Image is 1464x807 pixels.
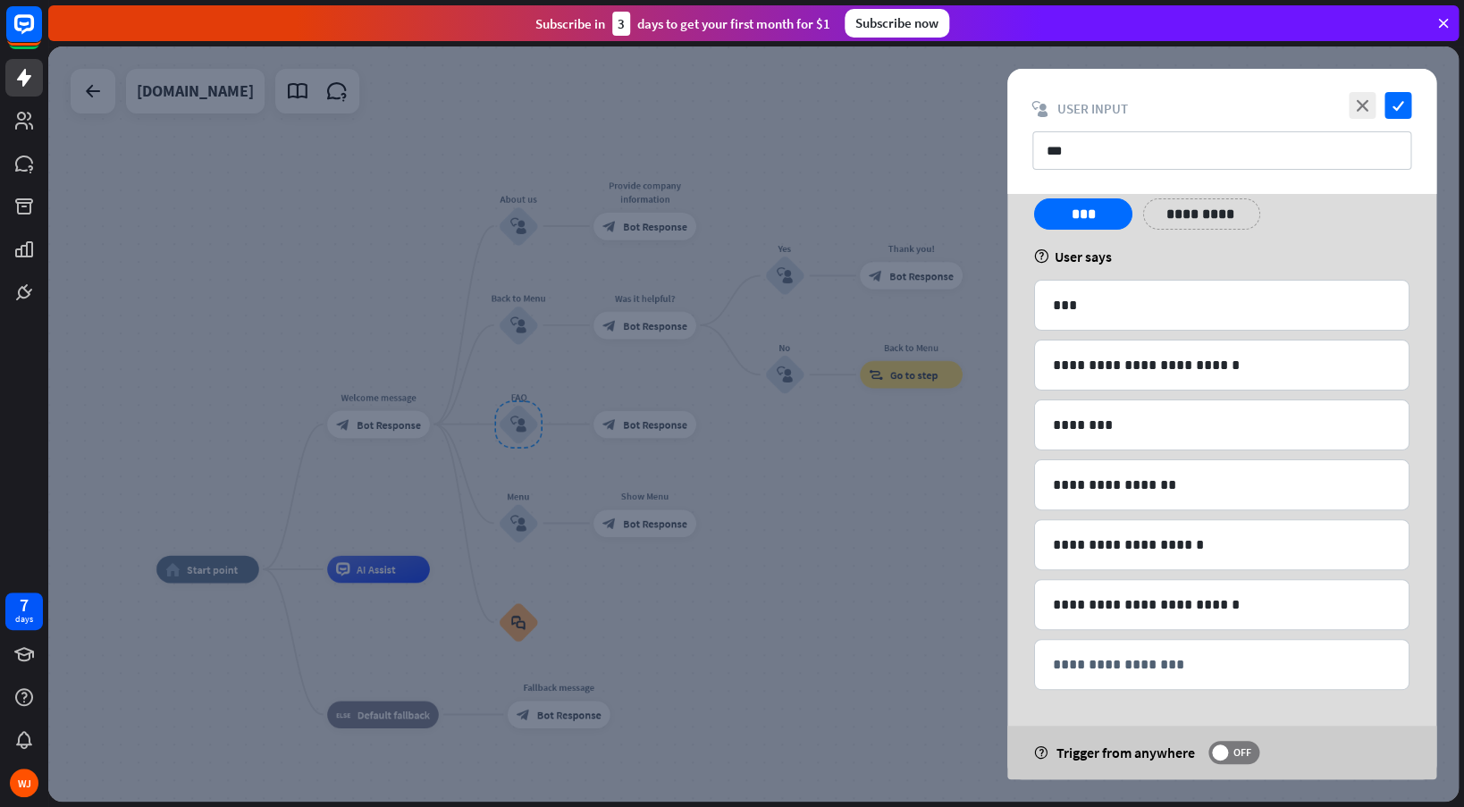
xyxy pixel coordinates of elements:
[845,9,949,38] div: Subscribe now
[1032,101,1048,117] i: block_user_input
[10,769,38,797] div: WJ
[1228,745,1256,760] span: OFF
[1034,248,1409,265] div: User says
[20,597,29,613] div: 7
[612,12,630,36] div: 3
[535,12,830,36] div: Subscribe in days to get your first month for $1
[15,613,33,626] div: days
[1034,249,1049,264] i: help
[1384,92,1411,119] i: check
[1056,744,1195,761] span: Trigger from anywhere
[1034,746,1048,760] i: help
[1057,100,1128,117] span: User Input
[5,593,43,630] a: 7 days
[14,7,68,61] button: Open LiveChat chat widget
[1349,92,1376,119] i: close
